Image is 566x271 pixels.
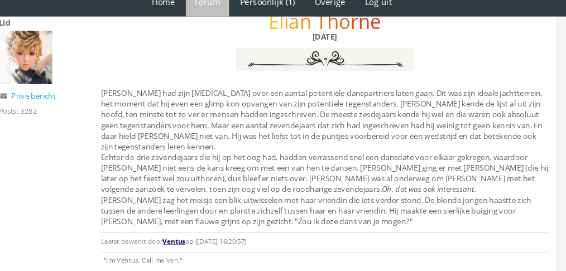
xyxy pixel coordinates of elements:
[26,41,76,91] img: Ventus
[38,97,80,107] a: Prive bericht
[346,20,357,45] span: o
[335,20,346,45] span: h
[180,234,202,243] a: Ventus
[122,249,543,260] p: "I'm Ventus. Call me Ven."
[122,230,543,246] p: Laatst bewerkt door op ([DATE] 16:20:57)
[26,112,62,121] div: Posts: 3282
[246,54,419,81] img: LK3TOVS.png
[386,185,475,195] i: Oh, dat was ook interessant.
[376,20,386,45] span: e
[122,27,543,249] div: [PERSON_NAME] had zijn [MEDICAL_DATA] over een aantal potentiële danspartners laten gaan. Dit was...
[325,20,335,45] span: T
[309,20,320,45] span: n
[26,28,104,38] div: Lid
[280,20,290,45] span: E
[295,20,299,45] span: i
[322,41,344,51] b: [DATE]
[290,20,295,45] span: l
[364,20,376,45] span: n
[357,20,364,45] span: r
[299,20,309,45] span: a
